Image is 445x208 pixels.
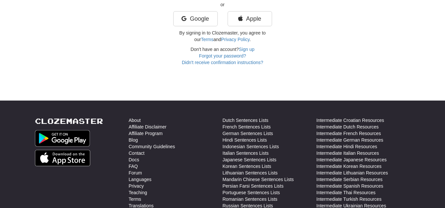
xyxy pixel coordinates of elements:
a: About [129,117,141,124]
a: Portuguese Sentences Lists [223,189,280,196]
a: Apple [228,11,272,26]
a: Persian Farsi Sentences Lists [223,183,284,189]
a: Intermediate Serbian Resources [317,176,383,183]
a: Mandarin Chinese Sentences Lists [223,176,294,183]
a: Intermediate Hindi Resources [317,143,377,150]
a: French Sentences Lists [223,124,271,130]
p: or [173,1,272,8]
a: Intermediate Dutch Resources [317,124,379,130]
a: Privacy [129,183,144,189]
a: Intermediate German Resources [317,137,383,143]
a: Community Guidelines [129,143,175,150]
a: Lithuanian Sentences Lists [223,170,278,176]
a: Terms [129,196,141,202]
a: Intermediate Korean Resources [317,163,382,170]
a: Intermediate Italian Resources [317,150,379,156]
a: Sign up [239,47,254,52]
a: FAQ [129,163,138,170]
a: Didn't receive confirmation instructions? [182,60,263,65]
a: Intermediate Lithuanian Resources [317,170,388,176]
a: Affiliate Disclaimer [129,124,167,130]
a: Docs [129,156,139,163]
a: Forum [129,170,142,176]
a: Intermediate French Resources [317,130,381,137]
a: Japanese Sentences Lists [223,156,276,163]
a: Languages [129,176,152,183]
div: Don't have an account? [173,46,272,66]
a: Dutch Sentences Lists [223,117,268,124]
a: Indonesian Sentences Lists [223,143,279,150]
p: By signing in to Clozemaster, you agree to our and . [173,30,272,43]
a: Clozemaster [35,117,103,125]
a: Terms [201,37,213,42]
a: Privacy Policy [221,37,249,42]
a: Italian Sentences Lists [223,150,269,156]
a: Forgot your password? [199,53,246,58]
a: Intermediate Turkish Resources [317,196,382,202]
img: Get it on Google Play [35,130,90,147]
img: Get it on App Store [35,150,91,166]
a: Hindi Sentences Lists [223,137,267,143]
a: Intermediate Spanish Resources [317,183,383,189]
a: Romanian Sentences Lists [223,196,278,202]
a: German Sentences Lists [223,130,273,137]
a: Teaching [129,189,147,196]
a: Google [173,11,218,26]
a: Blog [129,137,138,143]
a: Intermediate Croatian Resources [317,117,384,124]
a: Contact [129,150,145,156]
a: Intermediate Thai Resources [317,189,376,196]
a: Korean Sentences Lists [223,163,271,170]
a: Intermediate Japanese Resources [317,156,387,163]
a: Affiliate Program [129,130,163,137]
